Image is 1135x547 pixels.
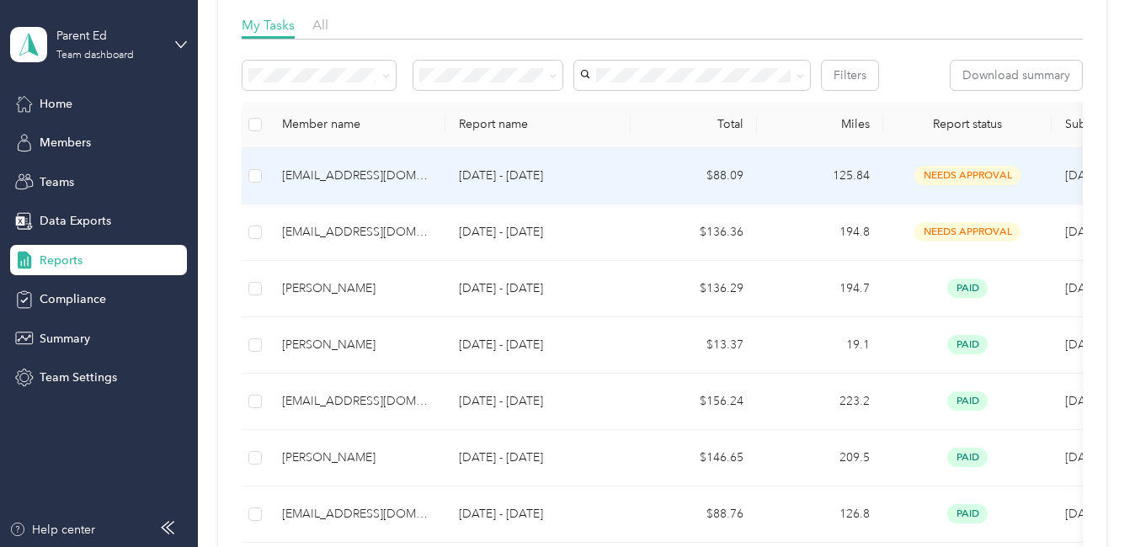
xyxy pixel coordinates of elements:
[459,167,617,185] p: [DATE] - [DATE]
[40,95,72,113] span: Home
[631,430,757,486] td: $146.65
[631,148,757,204] td: $88.09
[757,374,883,430] td: 223.2
[56,27,162,45] div: Parent Ed
[770,117,870,131] div: Miles
[40,369,117,386] span: Team Settings
[1041,453,1135,547] iframe: Everlance-gr Chat Button Frame
[914,166,1020,185] span: needs approval
[40,290,106,308] span: Compliance
[282,223,432,242] div: [EMAIL_ADDRESS][DOMAIN_NAME]
[631,486,757,543] td: $88.76
[1065,394,1102,408] span: [DATE]
[757,261,883,317] td: 194.7
[282,117,432,131] div: Member name
[947,335,988,354] span: paid
[40,173,74,191] span: Teams
[40,134,91,151] span: Members
[631,374,757,430] td: $156.24
[757,204,883,261] td: 194.8
[459,392,617,411] p: [DATE] - [DATE]
[914,222,1020,242] span: needs approval
[631,317,757,374] td: $13.37
[757,148,883,204] td: 125.84
[1065,225,1102,239] span: [DATE]
[40,252,83,269] span: Reports
[947,391,988,411] span: paid
[1065,450,1102,465] span: [DATE]
[951,61,1082,90] button: Download summary
[242,17,295,33] span: My Tasks
[631,261,757,317] td: $136.29
[631,204,757,261] td: $136.36
[445,102,631,148] th: Report name
[282,336,432,354] div: [PERSON_NAME]
[644,117,743,131] div: Total
[312,17,328,33] span: All
[757,430,883,486] td: 209.5
[282,505,432,523] div: [EMAIL_ADDRESS][DOMAIN_NAME]
[822,61,878,90] button: Filters
[269,102,445,148] th: Member name
[947,279,988,298] span: paid
[40,212,111,230] span: Data Exports
[459,449,617,467] p: [DATE] - [DATE]
[282,392,432,411] div: [EMAIL_ADDRESS][DOMAIN_NAME]
[1065,168,1102,183] span: [DATE]
[56,50,134,61] div: Team dashboard
[459,336,617,354] p: [DATE] - [DATE]
[1065,337,1102,352] span: [DATE]
[757,486,883,543] td: 126.8
[757,317,883,374] td: 19.1
[1065,281,1102,295] span: [DATE]
[282,449,432,467] div: [PERSON_NAME]
[9,521,95,539] button: Help center
[947,504,988,523] span: paid
[947,448,988,467] span: paid
[897,117,1038,131] span: Report status
[40,330,90,348] span: Summary
[459,223,617,242] p: [DATE] - [DATE]
[459,279,617,298] p: [DATE] - [DATE]
[459,505,617,523] p: [DATE] - [DATE]
[282,279,432,298] div: [PERSON_NAME]
[282,167,432,185] div: [EMAIL_ADDRESS][DOMAIN_NAME]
